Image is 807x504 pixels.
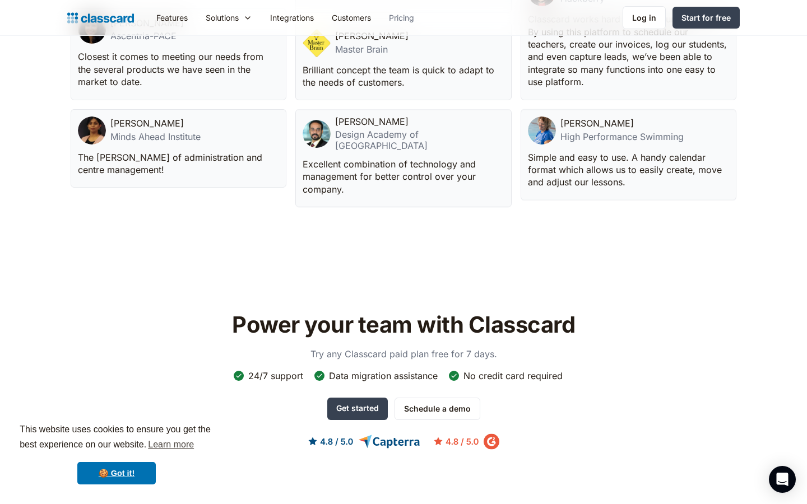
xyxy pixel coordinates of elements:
[623,6,666,29] a: Log in
[632,12,656,24] div: Log in
[681,12,731,24] div: Start for free
[226,311,582,338] h2: Power your team with Classcard
[327,398,388,420] a: Get started
[560,118,634,129] div: [PERSON_NAME]
[303,158,502,195] p: Excellent combination of technology and management for better control over your company.
[335,129,504,151] div: Design Academy of [GEOGRAPHIC_DATA]
[110,31,184,41] div: Ascentria-PACE
[261,5,323,30] a: Integrations
[323,5,380,30] a: Customers
[110,132,201,142] div: Minds Ahead Institute
[560,132,684,142] div: High Performance Swimming
[769,466,796,493] div: Open Intercom Messenger
[335,116,409,127] div: [PERSON_NAME]
[528,151,727,189] p: Simple and easy to use. A handy calendar format which allows us to easily create, move and adjust...
[303,64,502,89] p: Brilliant concept the team is quick to adapt to the needs of customers.
[67,10,134,26] a: home
[380,5,423,30] a: Pricing
[197,5,261,30] div: Solutions
[291,347,516,361] p: Try any Classcard paid plan free for 7 days.
[78,151,277,176] p: The [PERSON_NAME] of administration and centre management!
[77,462,156,484] a: dismiss cookie message
[528,13,727,88] p: Classcard works hard to make our job easier! By using this platform to schedule our teachers, cre...
[20,423,214,453] span: This website uses cookies to ensure you get the best experience on our website.
[335,31,409,41] div: [PERSON_NAME]
[147,5,197,30] a: Features
[146,436,196,453] a: learn more about cookies
[78,50,277,88] p: Closest it comes to meeting our needs from the several products we have seen in the market to date.
[206,12,239,24] div: Solutions
[110,118,184,129] div: [PERSON_NAME]
[329,370,438,382] div: Data migration assistance
[9,412,224,495] div: cookieconsent
[248,370,303,382] div: 24/7 support
[463,370,563,382] div: No credit card required
[335,44,409,55] div: Master Brain
[395,398,480,420] a: Schedule a demo
[672,7,740,29] a: Start for free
